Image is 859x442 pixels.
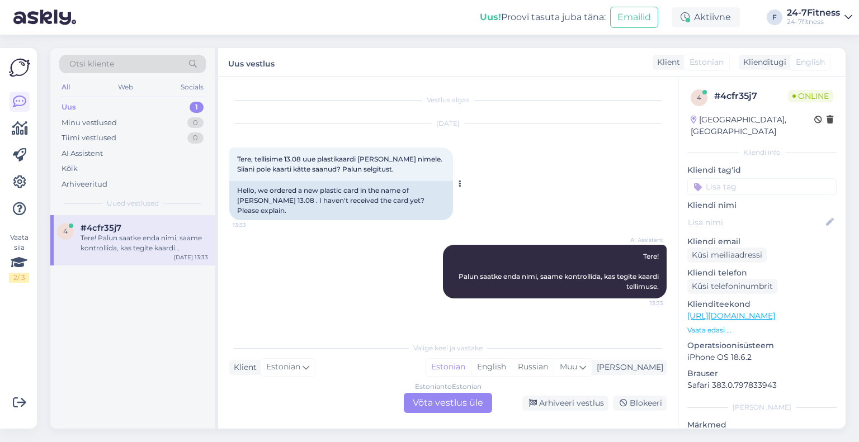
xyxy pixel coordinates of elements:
[62,102,76,113] div: Uus
[739,56,786,68] div: Klienditugi
[687,236,837,248] p: Kliendi email
[787,17,840,26] div: 24-7fitness
[266,361,300,373] span: Estonian
[62,179,107,190] div: Arhiveeritud
[688,216,824,229] input: Lisa nimi
[613,396,667,411] div: Blokeeri
[107,198,159,208] span: Uued vestlused
[229,362,257,373] div: Klient
[229,181,453,220] div: Hello, we ordered a new plastic card in the name of [PERSON_NAME] 13.08 . I haven't received the ...
[687,379,837,391] p: Safari 383.0.797833943
[787,8,852,26] a: 24-7Fitness24-7fitness
[426,359,471,376] div: Estonian
[63,227,68,235] span: 4
[687,267,837,279] p: Kliendi telefon
[81,223,121,233] span: #4cfr35j7
[404,393,492,413] div: Võta vestlus üle
[229,95,667,105] div: Vestlus algas
[9,232,29,283] div: Vaata siia
[687,340,837,351] p: Operatsioonisüsteem
[592,362,663,373] div: [PERSON_NAME]
[687,279,777,294] div: Küsi telefoninumbrit
[187,132,204,144] div: 0
[687,311,775,321] a: [URL][DOMAIN_NAME]
[81,233,208,253] div: Tere! Palun saatke enda nimi, saame kontrollida, kas tegite kaardi tellimuse.
[471,359,512,376] div: English
[691,114,814,137] div: [GEOGRAPHIC_DATA], [GEOGRAPHIC_DATA]
[512,359,554,376] div: Russian
[787,8,840,17] div: 24-7Fitness
[687,402,837,412] div: [PERSON_NAME]
[62,117,117,129] div: Minu vestlused
[687,419,837,431] p: Märkmed
[687,148,837,158] div: Kliendi info
[69,58,114,70] span: Otsi kliente
[116,80,135,94] div: Web
[796,56,825,68] span: English
[228,55,275,70] label: Uus vestlus
[62,132,116,144] div: Tiimi vestlused
[687,178,837,195] input: Lisa tag
[687,368,837,379] p: Brauser
[174,253,208,262] div: [DATE] 13:33
[621,236,663,244] span: AI Assistent
[767,9,782,25] div: F
[480,11,606,24] div: Proovi tasuta juba täna:
[229,343,667,353] div: Valige keel ja vastake
[687,351,837,363] p: iPhone OS 18.6.2
[62,163,78,174] div: Kõik
[522,396,608,411] div: Arhiveeri vestlus
[610,7,658,28] button: Emailid
[237,155,444,173] span: Tere, tellisime 13.08 uue plastikaardi [PERSON_NAME] nimele. Siiani pole kaarti kätte saanud? Pal...
[690,56,724,68] span: Estonian
[59,80,72,94] div: All
[178,80,206,94] div: Socials
[560,362,577,372] span: Muu
[480,12,501,22] b: Uus!
[190,102,204,113] div: 1
[233,221,275,229] span: 13:33
[9,57,30,78] img: Askly Logo
[697,93,701,102] span: 4
[687,298,837,310] p: Klienditeekond
[653,56,680,68] div: Klient
[687,248,767,263] div: Küsi meiliaadressi
[415,382,482,392] div: Estonian to Estonian
[687,325,837,335] p: Vaata edasi ...
[187,117,204,129] div: 0
[687,164,837,176] p: Kliendi tag'id
[62,148,103,159] div: AI Assistent
[621,299,663,307] span: 13:33
[714,89,788,103] div: # 4cfr35j7
[687,199,837,211] p: Kliendi nimi
[672,7,740,27] div: Aktiivne
[229,118,667,129] div: [DATE]
[788,90,833,102] span: Online
[9,273,29,283] div: 2 / 3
